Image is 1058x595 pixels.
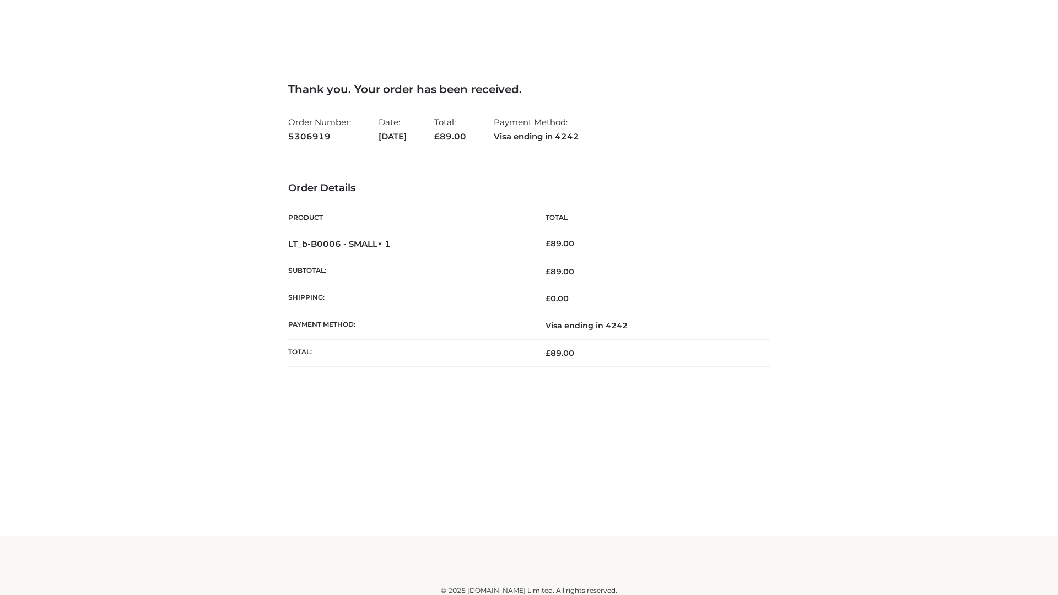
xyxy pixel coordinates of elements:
span: 89.00 [434,131,466,142]
strong: 5306919 [288,129,351,144]
h3: Thank you. Your order has been received. [288,83,770,96]
bdi: 89.00 [546,239,574,248]
span: £ [546,294,550,304]
li: Total: [434,112,466,146]
strong: [DATE] [379,129,407,144]
th: Shipping: [288,285,529,312]
li: Payment Method: [494,112,579,146]
strong: × 1 [377,239,391,249]
th: Subtotal: [288,258,529,285]
h3: Order Details [288,182,770,194]
span: £ [546,239,550,248]
th: Total: [288,339,529,366]
span: 89.00 [546,348,574,358]
bdi: 0.00 [546,294,569,304]
th: Total [529,205,770,230]
span: £ [546,348,550,358]
span: 89.00 [546,267,574,277]
span: £ [434,131,440,142]
li: Order Number: [288,112,351,146]
th: Payment method: [288,312,529,339]
span: £ [546,267,550,277]
li: Date: [379,112,407,146]
strong: Visa ending in 4242 [494,129,579,144]
strong: LT_b-B0006 - SMALL [288,239,391,249]
th: Product [288,205,529,230]
td: Visa ending in 4242 [529,312,770,339]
